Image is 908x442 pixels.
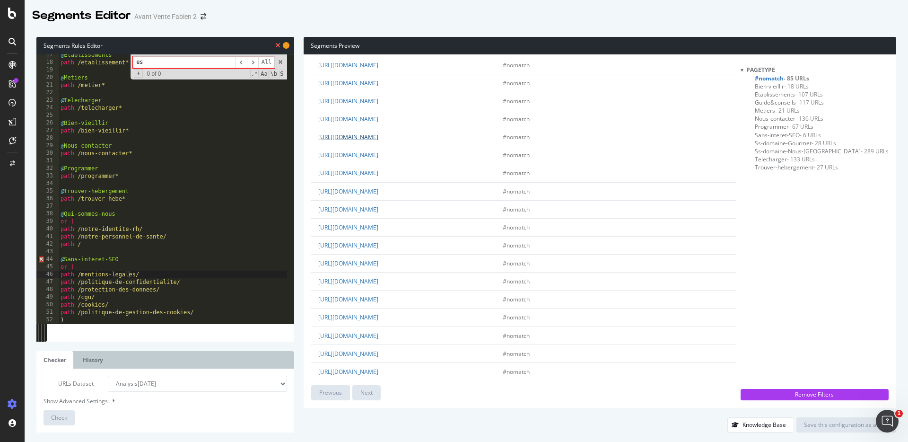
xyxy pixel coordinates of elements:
span: - 133 URLs [787,155,815,163]
div: 29 [36,142,59,150]
a: [URL][DOMAIN_NAME] [318,295,378,303]
span: - 117 URLs [796,98,824,106]
div: 45 [36,263,59,271]
label: URLs Dataset [36,376,101,392]
a: [URL][DOMAIN_NAME] [318,350,378,358]
span: - 6 URLs [800,131,821,139]
span: #nomatch [503,350,530,358]
span: - 67 URLs [789,123,813,131]
a: [URL][DOMAIN_NAME] [318,205,378,213]
span: CaseSensitive Search [260,70,268,78]
div: 22 [36,89,59,97]
div: 40 [36,225,59,233]
span: #nomatch [503,295,530,303]
a: [URL][DOMAIN_NAME] [318,223,378,231]
div: 27 [36,127,59,134]
div: 35 [36,187,59,195]
a: Knowledge Base [727,421,794,429]
a: [URL][DOMAIN_NAME] [318,97,378,105]
span: #nomatch [503,259,530,267]
span: #nomatch [503,205,530,213]
span: #nomatch [503,61,530,69]
a: [URL][DOMAIN_NAME] [318,187,378,195]
div: 24 [36,104,59,112]
div: 49 [36,293,59,301]
span: 0 of 0 [143,70,165,78]
span: Syntax is invalid [275,41,280,50]
span: - 136 URLs [795,115,823,123]
a: [URL][DOMAIN_NAME] [318,241,378,249]
div: 23 [36,97,59,104]
button: Next [352,385,381,400]
span: #nomatch [503,277,530,285]
span: - 107 URLs [795,90,823,98]
a: [URL][DOMAIN_NAME] [318,61,378,69]
span: Click to filter pagetype on Trouver-hebergement [755,163,838,171]
span: #nomatch [503,368,530,376]
div: 48 [36,286,59,293]
button: Remove Filters [741,389,889,400]
div: Show Advanced Settings [36,397,280,406]
div: 32 [36,165,59,172]
span: - 18 URLs [784,82,809,90]
a: [URL][DOMAIN_NAME] [318,259,378,267]
div: 44 [36,256,59,263]
a: [URL][DOMAIN_NAME] [318,151,378,159]
span: - 21 URLs [775,106,800,115]
div: Remove Filters [746,390,883,398]
a: [URL][DOMAIN_NAME] [318,368,378,376]
div: Save this configuration as active [804,421,889,429]
a: [URL][DOMAIN_NAME] [318,313,378,321]
a: [URL][DOMAIN_NAME] [318,332,378,340]
div: 33 [36,172,59,180]
span: Click to filter pagetype on Ss-domaine-Gourmet [755,139,836,147]
div: 37 [36,203,59,210]
span: You have unsaved modifications [283,41,289,50]
span: #nomatch [503,97,530,105]
div: 39 [36,218,59,225]
span: ​ [247,56,258,68]
div: Knowledge Base [742,421,786,429]
div: 34 [36,180,59,187]
input: Search for [133,56,236,68]
span: Click to filter pagetype on Guide&conseils [755,98,824,106]
span: Whole Word Search [270,70,278,78]
span: Click to filter pagetype on Ss-domaine-Nous-Rejoindre [755,147,889,155]
span: Click to filter pagetype on Bien-vieillir [755,82,809,90]
div: 51 [36,309,59,316]
span: - 85 URLs [784,74,809,82]
span: Click to filter pagetype on Sans-interet-SEO [755,131,821,139]
a: [URL][DOMAIN_NAME] [318,169,378,177]
div: Avant Vente Fabien 2 [134,12,197,21]
span: #nomatch [503,187,530,195]
span: Click to filter pagetype on Telecharger [755,155,815,163]
span: Click to filter pagetype on Nous-contacter [755,115,823,123]
span: Alt-Enter [258,56,275,68]
span: #nomatch [503,223,530,231]
span: 1 [895,410,903,417]
a: [URL][DOMAIN_NAME] [318,277,378,285]
div: Segments Preview [304,37,896,54]
span: #nomatch [503,79,530,87]
span: #nomatch [503,169,530,177]
span: #nomatch [503,133,530,141]
a: [URL][DOMAIN_NAME] [318,115,378,123]
span: #nomatch [503,313,530,321]
div: 25 [36,112,59,119]
span: RegExp Search [250,70,259,78]
div: 53 [36,324,59,331]
div: Segments Rules Editor [36,37,294,54]
button: Previous [311,385,350,400]
div: 31 [36,157,59,165]
span: Click to filter pagetype on #nomatch [755,74,809,82]
div: 46 [36,271,59,278]
div: Segments Editor [32,8,131,24]
button: Knowledge Base [727,417,794,433]
a: Checker [36,351,73,369]
a: History [76,351,110,369]
a: [URL][DOMAIN_NAME] [318,133,378,141]
div: 20 [36,74,59,81]
div: Next [360,389,373,397]
div: 52 [36,316,59,324]
span: Check [51,414,67,422]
